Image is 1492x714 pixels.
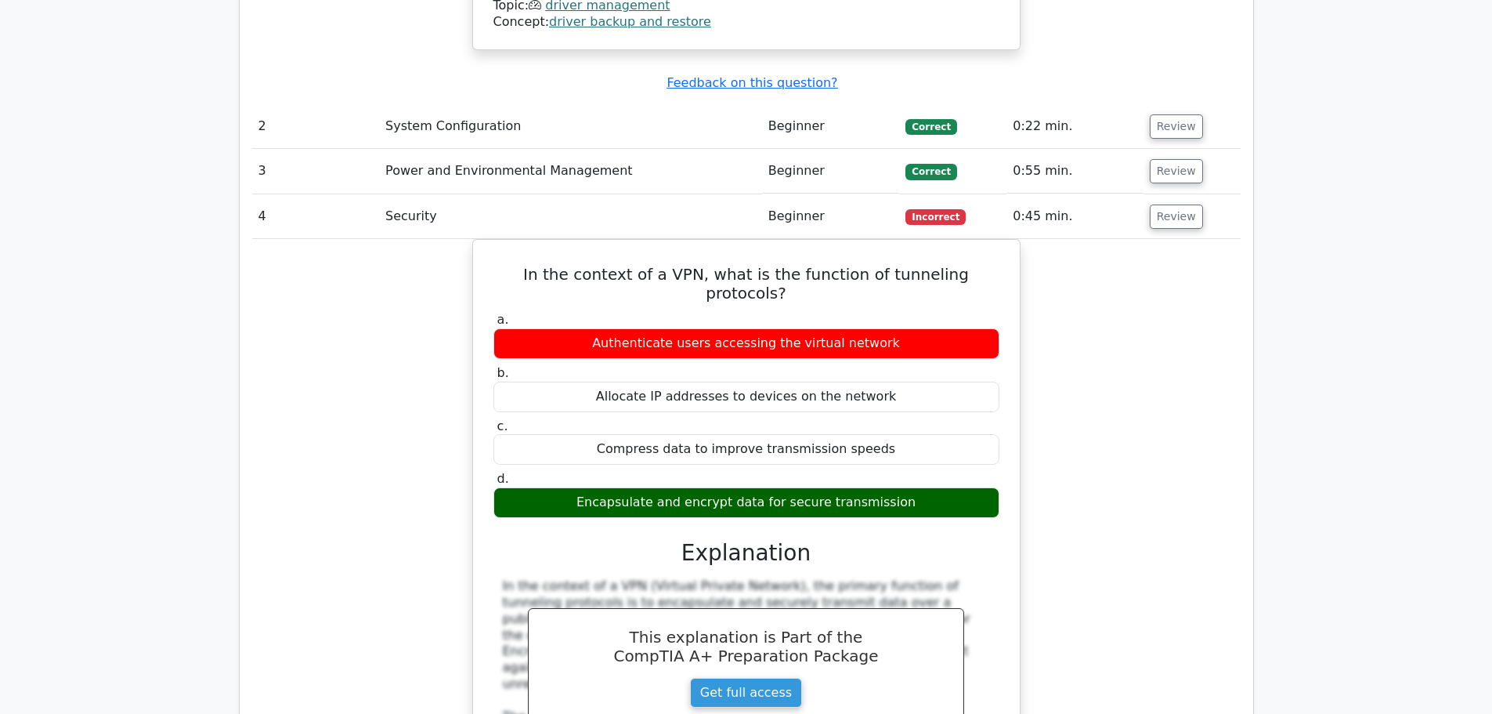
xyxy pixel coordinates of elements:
[762,149,900,194] td: Beginner
[549,14,711,29] a: driver backup and restore
[497,312,509,327] span: a.
[1006,149,1143,194] td: 0:55 min.
[493,487,999,518] div: Encapsulate and encrypt data for secure transmission
[493,434,999,465] div: Compress data to improve transmission speeds
[762,104,900,149] td: Beginner
[905,209,966,225] span: Incorrect
[493,328,999,359] div: Authenticate users accessing the virtual network
[905,119,956,135] span: Correct
[1006,104,1143,149] td: 0:22 min.
[1150,114,1203,139] button: Review
[1150,159,1203,183] button: Review
[252,104,380,149] td: 2
[503,540,990,567] h3: Explanation
[497,471,509,486] span: d.
[379,104,762,149] td: System Configuration
[252,149,380,194] td: 3
[379,149,762,194] td: Power and Environmental Management
[252,194,380,239] td: 4
[1150,205,1203,229] button: Review
[667,75,837,90] a: Feedback on this question?
[493,14,999,31] div: Concept:
[905,164,956,179] span: Correct
[497,419,508,433] span: c.
[1006,194,1143,239] td: 0:45 min.
[493,382,999,412] div: Allocate IP addresses to devices on the network
[690,678,802,708] a: Get full access
[762,194,900,239] td: Beginner
[492,265,1001,303] h5: In the context of a VPN, what is the function of tunneling protocols?
[497,365,509,380] span: b.
[379,194,762,239] td: Security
